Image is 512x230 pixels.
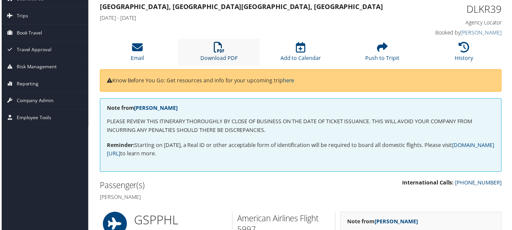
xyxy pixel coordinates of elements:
[99,194,296,202] h4: [PERSON_NAME]
[99,14,399,21] h4: [DATE] - [DATE]
[106,142,496,158] a: [DOMAIN_NAME][URL]
[15,24,41,41] span: Book Travel
[106,118,496,135] p: PLEASE REVIEW THIS ITINERARY THOROUGHLY BY CLOSE OF BUSINESS ON THE DATE OF TICKET ISSUANCE. THIS...
[375,219,419,226] a: [PERSON_NAME]
[106,142,496,159] p: Starting on [DATE], a Real ID or other acceptable form of identification will be required to boar...
[15,7,26,24] span: Trips
[403,180,455,187] strong: International Calls:
[366,46,400,62] a: Push to Tripit
[409,19,503,26] h4: Agency Locator
[409,2,503,16] h1: DLKR39
[133,213,227,230] h1: GSP PHL
[130,46,143,62] a: Email
[348,219,419,226] strong: Note from
[106,105,177,112] strong: Note from
[106,77,496,85] p: Know Before You Go: Get resources and info for your upcoming trip
[456,180,503,187] a: [PHONE_NUMBER]
[456,46,474,62] a: History
[15,76,37,92] span: Reporting
[106,142,134,149] strong: Reminder:
[15,42,50,58] span: Travel Approval
[133,105,177,112] a: [PERSON_NAME]
[15,59,55,75] span: Risk Management
[15,93,52,109] span: Company Admin
[200,46,237,62] a: Download PDF
[15,110,50,127] span: Employee Tools
[99,2,384,11] strong: [GEOGRAPHIC_DATA], [GEOGRAPHIC_DATA] [GEOGRAPHIC_DATA], [GEOGRAPHIC_DATA]
[462,29,503,36] a: [PERSON_NAME]
[283,77,295,84] a: here
[409,29,503,36] h4: Booked by
[280,46,321,62] a: Add to Calendar
[99,180,296,192] h2: Passenger(s)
